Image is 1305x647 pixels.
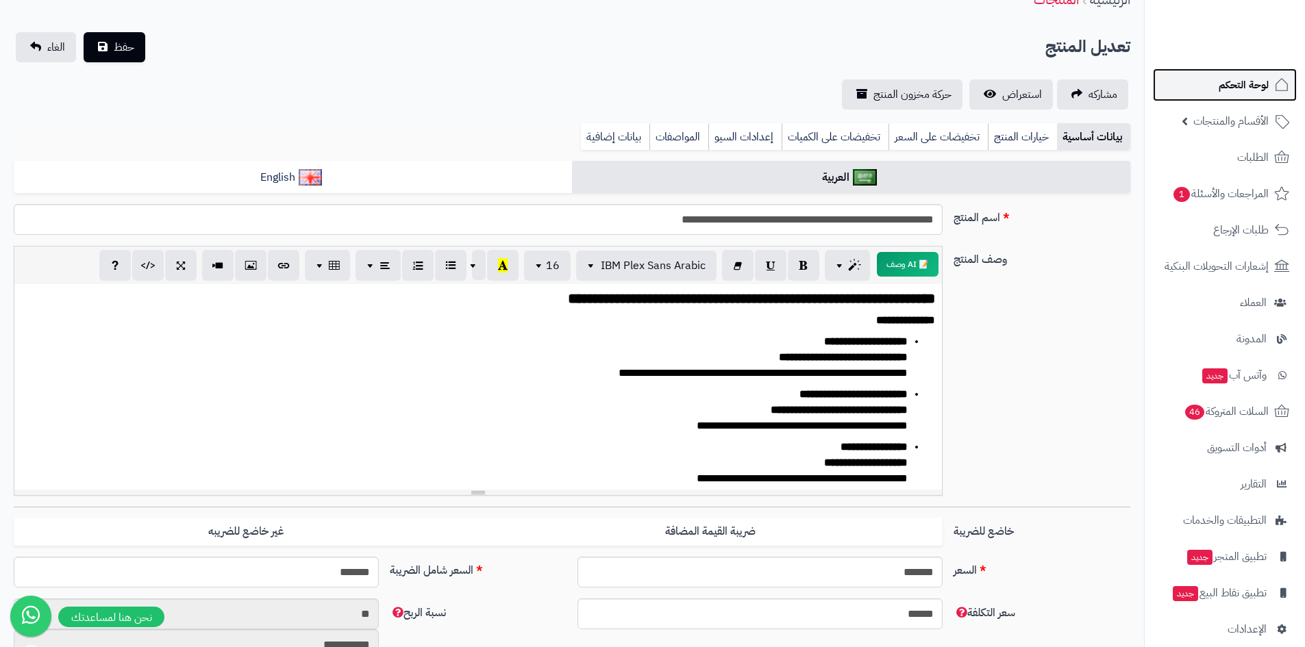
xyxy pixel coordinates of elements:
a: مشاركه [1057,79,1128,110]
a: الغاء [16,32,76,62]
a: لوحة التحكم [1153,68,1297,101]
label: خاضع للضريبة [948,518,1136,540]
a: العربية [572,161,1130,194]
button: حفظ [84,32,145,62]
span: 1 [1173,187,1190,202]
a: السلات المتروكة46 [1153,395,1297,428]
a: المواصفات [649,123,708,151]
span: IBM Plex Sans Arabic [601,257,706,274]
span: الإعدادات [1228,620,1267,639]
span: العملاء [1240,293,1267,312]
span: التقارير [1241,474,1267,494]
span: جديد [1202,368,1228,383]
h2: تعديل المنتج [1045,33,1130,61]
img: English [299,169,323,186]
span: أدوات التسويق [1207,438,1267,457]
a: الإعدادات [1153,613,1297,646]
span: التطبيقات والخدمات [1183,511,1267,530]
a: English [14,161,572,194]
label: السعر شامل الضريبة [384,557,572,579]
label: غير خاضع للضريبه [14,518,478,546]
span: جديد [1173,586,1198,601]
a: إعدادات السيو [708,123,782,151]
button: IBM Plex Sans Arabic [576,251,717,281]
a: حركة مخزون المنتج [842,79,962,110]
label: ضريبة القيمة المضافة [478,518,943,546]
a: تخفيضات على الكميات [782,123,888,151]
span: تطبيق نقاط البيع [1171,583,1267,602]
a: بيانات إضافية [581,123,649,151]
a: أدوات التسويق [1153,431,1297,464]
a: تطبيق نقاط البيعجديد [1153,576,1297,609]
span: السلات المتروكة [1184,402,1269,421]
button: 📝 AI وصف [877,252,939,277]
img: العربية [853,169,877,186]
span: إشعارات التحويلات البنكية [1165,257,1269,276]
span: 16 [546,257,560,274]
a: بيانات أساسية [1057,123,1130,151]
span: جديد [1187,550,1213,565]
span: المراجعات والأسئلة [1172,184,1269,203]
a: الطلبات [1153,141,1297,174]
span: لوحة التحكم [1219,75,1269,94]
span: مشاركه [1089,86,1117,103]
button: 16 [524,251,571,281]
a: استعراض [969,79,1053,110]
a: طلبات الإرجاع [1153,214,1297,246]
a: العملاء [1153,286,1297,319]
span: المدونة [1236,329,1267,348]
a: التقارير [1153,468,1297,500]
span: سعر التكلفة [954,605,1015,621]
label: وصف المنتج [948,246,1136,268]
label: السعر [948,557,1136,579]
span: وآتس آب [1201,366,1267,385]
span: الغاء [47,39,65,55]
a: تطبيق المتجرجديد [1153,540,1297,573]
span: حركة مخزون المنتج [873,86,952,103]
span: الطلبات [1237,148,1269,167]
span: نسبة الربح [390,605,446,621]
a: خيارات المنتج [988,123,1057,151]
a: وآتس آبجديد [1153,359,1297,392]
a: تخفيضات على السعر [888,123,988,151]
span: الأقسام والمنتجات [1193,112,1269,131]
span: طلبات الإرجاع [1213,220,1269,240]
span: استعراض [1002,86,1042,103]
span: 46 [1185,405,1204,420]
label: اسم المنتج [948,204,1136,226]
a: المدونة [1153,322,1297,355]
a: المراجعات والأسئلة1 [1153,177,1297,210]
span: حفظ [114,39,134,55]
a: التطبيقات والخدمات [1153,504,1297,537]
span: تطبيق المتجر [1186,547,1267,566]
a: إشعارات التحويلات البنكية [1153,250,1297,283]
